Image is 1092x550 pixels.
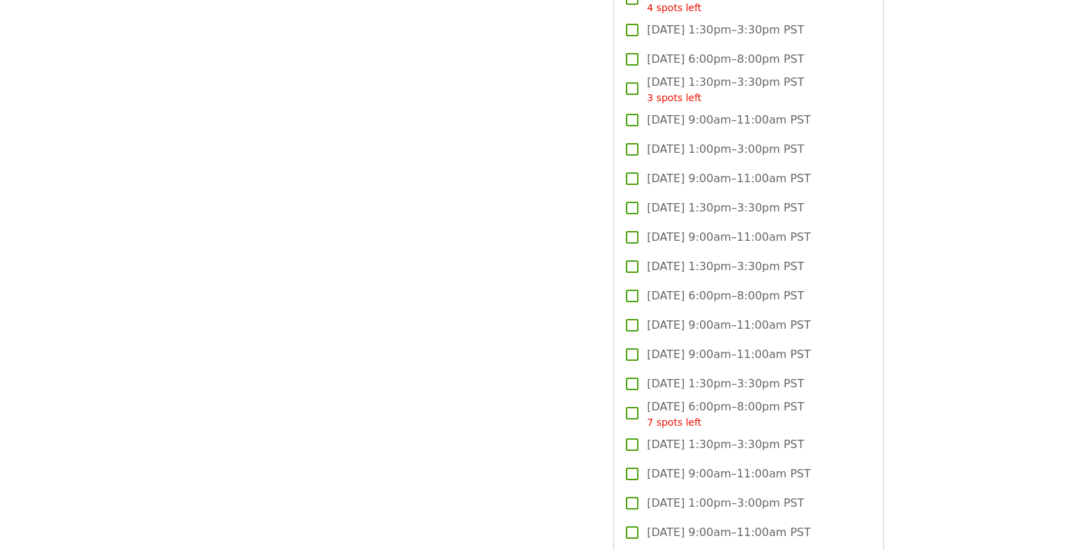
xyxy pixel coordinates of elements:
[647,258,804,275] span: [DATE] 1:30pm–3:30pm PST
[647,524,811,541] span: [DATE] 9:00am–11:00am PST
[647,51,804,68] span: [DATE] 6:00pm–8:00pm PST
[647,346,811,363] span: [DATE] 9:00am–11:00am PST
[647,112,811,128] span: [DATE] 9:00am–11:00am PST
[647,200,804,216] span: [DATE] 1:30pm–3:30pm PST
[647,2,701,13] span: 4 spots left
[647,22,804,38] span: [DATE] 1:30pm–3:30pm PST
[647,288,804,304] span: [DATE] 6:00pm–8:00pm PST
[647,170,811,187] span: [DATE] 9:00am–11:00am PST
[647,399,804,430] span: [DATE] 6:00pm–8:00pm PST
[647,495,804,512] span: [DATE] 1:00pm–3:00pm PST
[647,466,811,482] span: [DATE] 9:00am–11:00am PST
[647,317,811,334] span: [DATE] 9:00am–11:00am PST
[647,74,804,105] span: [DATE] 1:30pm–3:30pm PST
[647,141,804,158] span: [DATE] 1:00pm–3:00pm PST
[647,229,811,246] span: [DATE] 9:00am–11:00am PST
[647,92,701,103] span: 3 spots left
[647,417,701,428] span: 7 spots left
[647,376,804,392] span: [DATE] 1:30pm–3:30pm PST
[647,436,804,453] span: [DATE] 1:30pm–3:30pm PST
